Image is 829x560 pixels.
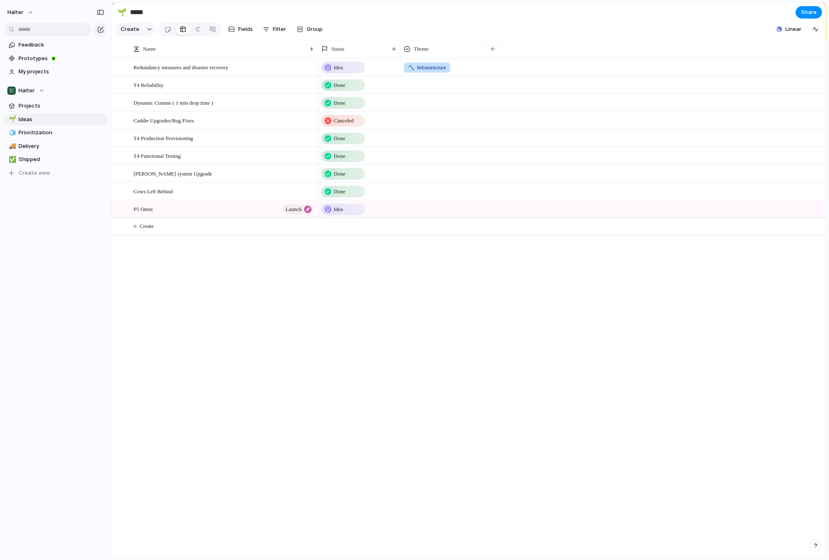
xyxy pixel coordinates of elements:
span: Idea [334,205,343,213]
button: Share [796,6,822,19]
span: Filter [273,25,286,33]
span: Projects [19,102,104,110]
button: 🌱 [115,6,129,19]
span: Fields [238,25,253,33]
div: 🌱 [9,115,14,124]
span: Done [334,170,345,178]
span: Linear [785,25,801,33]
span: Done [334,81,345,89]
button: Linear [773,23,805,35]
span: T4 Functional Testing [133,151,180,160]
span: P5 Omni [133,204,153,213]
button: Create view [4,167,107,179]
button: Group [293,23,327,36]
a: My projects [4,66,107,78]
span: Name [143,45,156,53]
span: Share [801,8,817,16]
span: Theme [414,45,429,53]
button: Filter [260,23,289,36]
span: halter [7,8,23,16]
span: Halter [19,87,35,95]
div: 🚚 [9,141,14,151]
a: 🚚Delivery [4,140,107,152]
button: ✅ [7,155,16,164]
button: 🚚 [7,142,16,150]
a: Prototypes [4,52,107,65]
a: ✅Shipped [4,153,107,166]
span: Status [331,45,344,53]
span: 🔨 [408,64,414,70]
span: Feedback [19,41,104,49]
span: Group [307,25,323,33]
button: 🌱 [7,115,16,124]
span: Canceled [334,117,354,125]
span: Idea [334,63,343,72]
span: Ideas [19,115,104,124]
button: Fields [225,23,256,36]
span: T4 Reliability [133,80,164,89]
span: Dynamic Comms ( 1 min drop time ) [133,98,213,107]
a: 🧊Prioritization [4,127,107,139]
button: launch [283,204,314,215]
div: ✅ [9,155,14,164]
span: Caddie Upgrades/Bug Fixes [133,115,194,125]
a: Projects [4,100,107,112]
div: 🧊 [9,128,14,138]
span: Create view [19,169,50,177]
span: Shipped [19,155,104,164]
div: 🌱 [117,7,126,18]
span: My projects [19,68,104,76]
span: [PERSON_NAME] system Upgrade [133,169,212,178]
span: launch [286,204,302,215]
span: Prototypes [19,54,104,63]
button: halter [4,6,38,19]
span: Done [334,99,345,107]
button: Halter [4,84,107,97]
span: Delivery [19,142,104,150]
span: Infrastructure [408,63,446,72]
span: Done [334,152,345,160]
span: Prioritization [19,129,104,137]
span: Done [334,134,345,143]
span: Create [121,25,139,33]
button: Create [116,23,143,36]
span: Create [140,222,154,230]
a: 🌱Ideas [4,113,107,126]
span: Redundancy measures and disaster recovery [133,62,228,72]
span: Done [334,187,345,196]
span: T4 Production Provisioning [133,133,193,143]
a: Feedback [4,39,107,51]
span: Cows Left Behind [133,186,173,196]
button: 🧊 [7,129,16,137]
